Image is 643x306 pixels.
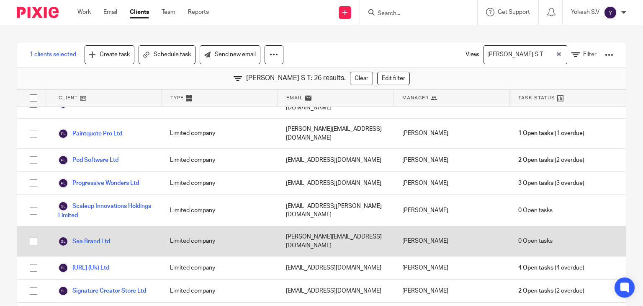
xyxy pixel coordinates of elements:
div: View: [453,42,613,67]
button: Clear Selected [557,52,561,58]
div: Limited company [162,149,278,171]
img: svg%3E [58,178,68,188]
div: [EMAIL_ADDRESS][DOMAIN_NAME] [278,280,394,302]
img: svg%3E [58,263,68,273]
a: Progressive Wonders Ltd [58,178,139,188]
div: [PERSON_NAME] [394,226,510,256]
div: Limited company [162,257,278,279]
span: (3 overdue) [518,179,584,187]
a: Clients [130,8,149,16]
a: Create task [85,45,134,64]
input: Search for option [546,47,555,62]
div: [EMAIL_ADDRESS][DOMAIN_NAME] [278,149,394,171]
img: svg%3E [58,129,68,139]
div: [EMAIL_ADDRESS][DOMAIN_NAME] [278,257,394,279]
a: Pod Software Ltd [58,155,118,165]
span: 0 Open tasks [518,237,553,245]
div: Limited company [162,172,278,194]
span: 3 Open tasks [518,179,553,187]
span: 1 Open tasks [518,129,553,137]
span: (1 overdue) [518,129,584,137]
span: 4 Open tasks [518,264,553,272]
img: svg%3E [58,236,68,246]
a: Sea Brand Ltd [58,236,110,246]
div: [PERSON_NAME] [394,172,510,194]
a: Clear [350,72,373,85]
span: Manager [402,94,429,101]
span: [PERSON_NAME] S T: 26 results. [246,73,346,83]
input: Search [377,10,452,18]
div: Limited company [162,195,278,226]
div: [EMAIL_ADDRESS][DOMAIN_NAME] [278,172,394,194]
a: Scaleup Innovations Holdings Limited [58,201,153,220]
a: Signature Creator Store Ltd [58,286,146,296]
div: [PERSON_NAME] [394,257,510,279]
span: Type [170,94,184,101]
span: [PERSON_NAME] S T [486,47,545,62]
span: 2 Open tasks [518,287,553,295]
div: [PERSON_NAME][EMAIL_ADDRESS][DOMAIN_NAME] [278,226,394,256]
div: [PERSON_NAME][EMAIL_ADDRESS][DOMAIN_NAME] [278,119,394,148]
a: Paintquote Pro Ltd [58,129,122,139]
span: (4 overdue) [518,264,584,272]
span: Client [59,94,78,101]
div: Limited company [162,280,278,302]
img: svg%3E [58,201,68,211]
span: Email [286,94,303,101]
span: Filter [583,52,597,57]
a: Email [103,8,117,16]
div: Search for option [484,45,567,64]
div: [EMAIL_ADDRESS][PERSON_NAME][DOMAIN_NAME] [278,195,394,226]
input: Select all [26,90,41,106]
a: Work [77,8,91,16]
span: Get Support [498,9,530,15]
span: 1 clients selected [30,50,76,59]
a: Reports [188,8,209,16]
div: [PERSON_NAME] [394,149,510,171]
img: svg%3E [58,155,68,165]
span: 2 Open tasks [518,156,553,164]
span: (2 overdue) [518,287,584,295]
img: svg%3E [58,286,68,296]
div: [PERSON_NAME] [394,280,510,302]
span: Task Status [518,94,555,101]
a: Team [162,8,175,16]
div: [PERSON_NAME] [394,195,510,226]
div: [PERSON_NAME] [394,119,510,148]
img: Pixie [17,7,59,18]
div: Limited company [162,119,278,148]
p: Yokesh S.V [571,8,599,16]
div: Limited company [162,226,278,256]
img: svg%3E [604,6,617,19]
a: Send new email [200,45,260,64]
span: 0 Open tasks [518,206,553,215]
span: (2 overdue) [518,156,584,164]
a: Schedule task [139,45,195,64]
a: Edit filter [377,72,410,85]
a: [URL] (Uk) Ltd [58,263,109,273]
